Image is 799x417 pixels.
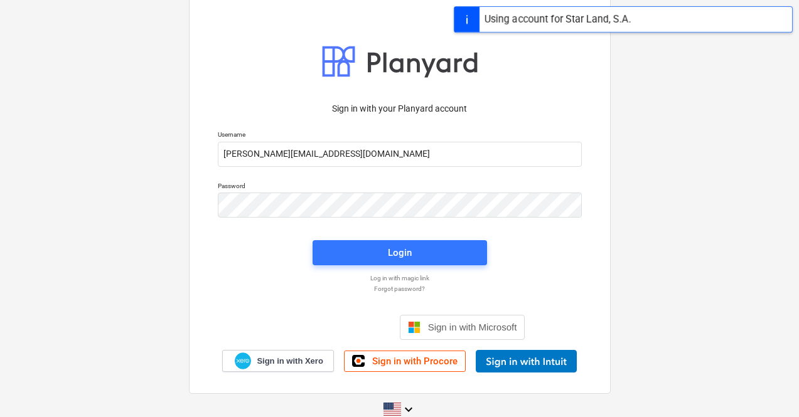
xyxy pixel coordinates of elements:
[222,350,334,372] a: Sign in with Xero
[268,314,396,341] iframe: Sign in with Google Button
[218,102,582,115] p: Sign in with your Planyard account
[235,352,251,369] img: Xero logo
[218,142,582,167] input: Username
[401,402,416,417] i: keyboard_arrow_down
[218,182,582,193] p: Password
[344,351,466,372] a: Sign in with Procore
[257,356,323,367] span: Sign in with Xero
[428,322,517,332] span: Sign in with Microsoft
[408,321,421,334] img: Microsoft logo
[212,274,588,282] a: Log in with magic link
[485,12,631,27] div: Using account for Star Land, S.A.
[388,245,412,261] div: Login
[212,285,588,293] a: Forgot password?
[372,356,458,367] span: Sign in with Procore
[218,130,582,141] p: Username
[313,240,487,265] button: Login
